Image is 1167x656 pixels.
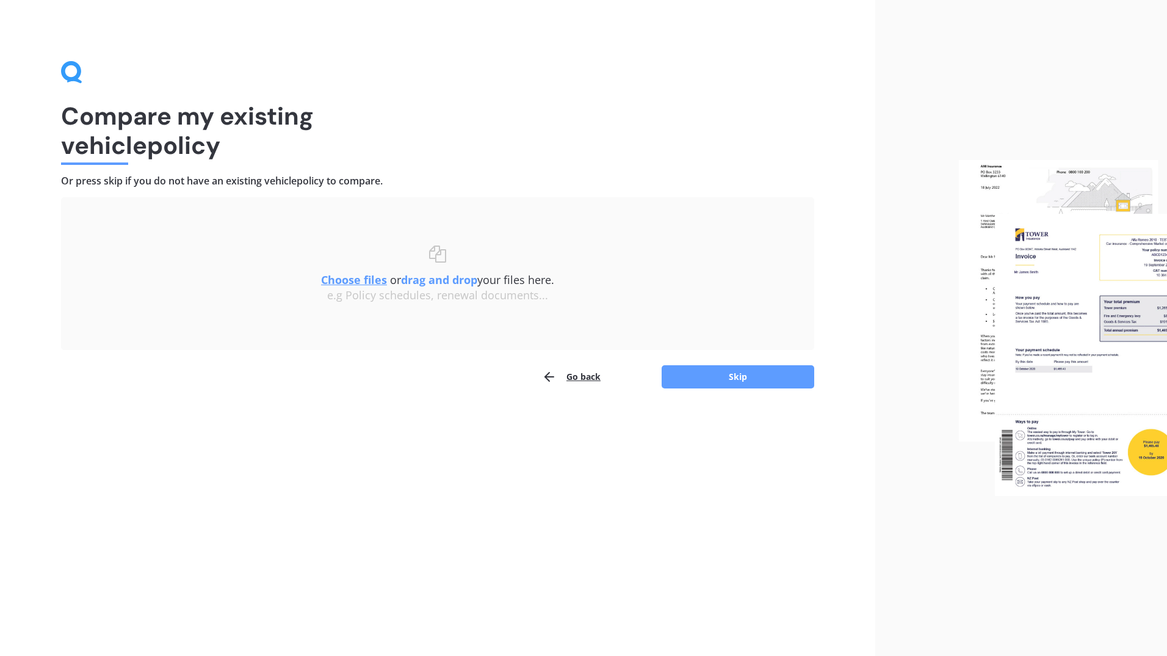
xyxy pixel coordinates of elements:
[61,175,814,188] h4: Or press skip if you do not have an existing vehicle policy to compare.
[321,272,387,287] u: Choose files
[85,289,790,302] div: e.g Policy schedules, renewal documents...
[662,365,814,388] button: Skip
[401,272,477,287] b: drag and drop
[959,160,1167,496] img: files.webp
[61,101,814,160] h1: Compare my existing vehicle policy
[321,272,554,287] span: or your files here.
[542,365,601,389] button: Go back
